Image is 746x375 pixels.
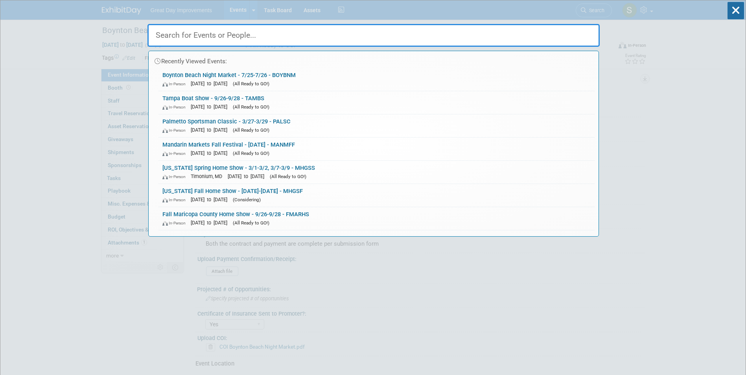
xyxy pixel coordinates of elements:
[158,207,595,230] a: Fall Maricopa County Home Show - 9/26-9/28 - FMARHS In-Person [DATE] to [DATE] (All Ready to GO!)
[191,127,231,133] span: [DATE] to [DATE]
[162,128,189,133] span: In-Person
[191,220,231,226] span: [DATE] to [DATE]
[158,161,595,184] a: [US_STATE] Spring Home Show - 3/1-3/2, 3/7-3/9 - MHGSS In-Person Timonium, MD [DATE] to [DATE] (A...
[191,197,231,202] span: [DATE] to [DATE]
[228,173,268,179] span: [DATE] to [DATE]
[153,51,595,68] div: Recently Viewed Events:
[158,114,595,137] a: Palmetto Sportsman Classic - 3/27-3/29 - PALSC In-Person [DATE] to [DATE] (All Ready to GO!)
[233,197,261,202] span: (Considering)
[162,197,189,202] span: In-Person
[158,91,595,114] a: Tampa Boat Show - 9/26-9/28 - TAMBS In-Person [DATE] to [DATE] (All Ready to GO!)
[191,104,231,110] span: [DATE] to [DATE]
[233,127,269,133] span: (All Ready to GO!)
[233,151,269,156] span: (All Ready to GO!)
[162,221,189,226] span: In-Person
[191,150,231,156] span: [DATE] to [DATE]
[147,24,600,47] input: Search for Events or People...
[162,81,189,86] span: In-Person
[162,151,189,156] span: In-Person
[162,105,189,110] span: In-Person
[191,173,226,179] span: Timonium, MD
[158,138,595,160] a: Mandarin Markets Fall Festival - [DATE] - MANMFF In-Person [DATE] to [DATE] (All Ready to GO!)
[233,220,269,226] span: (All Ready to GO!)
[191,81,231,86] span: [DATE] to [DATE]
[233,104,269,110] span: (All Ready to GO!)
[158,68,595,91] a: Boynton Beach Night Market - 7/25-7/26 - BOYBNM In-Person [DATE] to [DATE] (All Ready to GO!)
[233,81,269,86] span: (All Ready to GO!)
[270,174,306,179] span: (All Ready to GO!)
[162,174,189,179] span: In-Person
[158,184,595,207] a: [US_STATE] Fall Home Show - [DATE]-[DATE] - MHGSF In-Person [DATE] to [DATE] (Considering)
